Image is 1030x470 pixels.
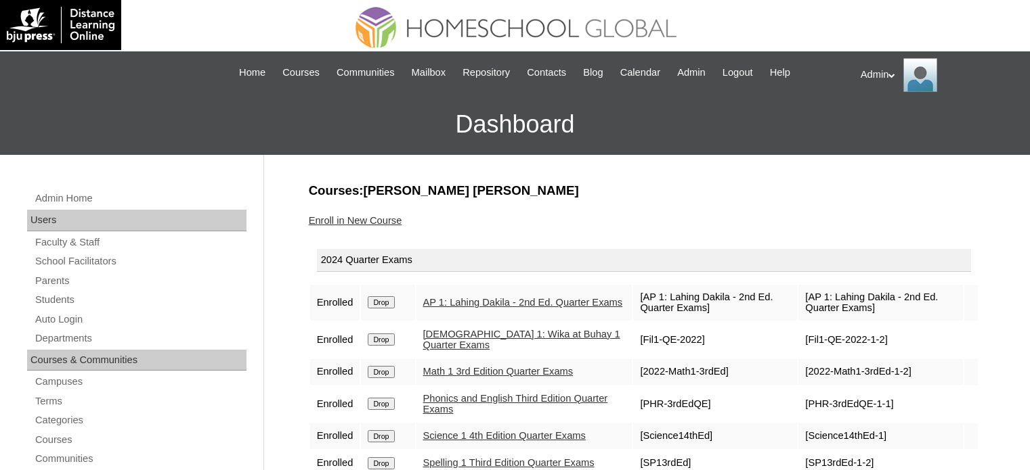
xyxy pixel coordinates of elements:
[7,7,114,43] img: logo-white.png
[423,393,608,415] a: Phonics and English Third Edition Quarter Exams
[309,182,979,199] h3: Courses:[PERSON_NAME] [PERSON_NAME]
[232,65,272,80] a: Home
[423,329,620,351] a: [DEMOGRAPHIC_DATA] 1: Wika at Buhay 1 Quarter Exams
[633,386,797,422] td: [PHR-3rdEdQE]
[34,431,246,448] a: Courses
[368,430,394,442] input: Drop
[633,322,797,358] td: [Fil1-QE-2022]
[27,210,246,231] div: Users
[423,366,574,377] a: Math 1 3rd Edition Quarter Exams
[276,65,326,80] a: Courses
[368,296,394,308] input: Drop
[310,423,360,449] td: Enrolled
[527,65,566,80] span: Contacts
[633,359,797,385] td: [2022-Math1-3rdEd]
[34,393,246,410] a: Terms
[310,359,360,385] td: Enrolled
[368,457,394,469] input: Drop
[27,350,246,371] div: Courses & Communities
[368,366,394,378] input: Drop
[310,285,360,321] td: Enrolled
[763,65,797,80] a: Help
[423,430,586,441] a: Science 1 4th Edition Quarter Exams
[798,386,962,422] td: [PHR-3rdEdQE-1-1]
[34,311,246,328] a: Auto Login
[317,249,971,272] div: 2024 Quarter Exams
[405,65,453,80] a: Mailbox
[583,65,603,80] span: Blog
[633,423,797,449] td: [Science14thEd]
[423,457,595,468] a: Spelling 1 Third Edition Quarter Exams
[798,423,962,449] td: [Science14thEd-1]
[677,65,706,80] span: Admin
[456,65,517,80] a: Repository
[716,65,760,80] a: Logout
[34,412,246,429] a: Categories
[310,386,360,422] td: Enrolled
[423,297,623,308] a: AP 1: Lahing Dakila - 2nd Ed. Quarter Exams
[633,285,797,321] td: [AP 1: Lahing Dakila - 2nd Ed. Quarter Exams]
[34,190,246,207] a: Admin Home
[309,215,402,226] a: Enroll in New Course
[576,65,609,80] a: Blog
[7,94,1023,155] h3: Dashboard
[861,58,1016,92] div: Admin
[798,322,962,358] td: [Fil1-QE-2022-1-2]
[463,65,510,80] span: Repository
[34,373,246,390] a: Campuses
[412,65,446,80] span: Mailbox
[798,359,962,385] td: [2022-Math1-3rdEd-1-2]
[368,398,394,410] input: Drop
[34,234,246,251] a: Faculty & Staff
[614,65,667,80] a: Calendar
[310,322,360,358] td: Enrolled
[34,450,246,467] a: Communities
[34,291,246,308] a: Students
[368,333,394,346] input: Drop
[34,330,246,347] a: Departments
[723,65,753,80] span: Logout
[239,65,265,80] span: Home
[770,65,790,80] span: Help
[34,253,246,270] a: School Facilitators
[620,65,660,80] span: Calendar
[903,58,937,92] img: Admin Homeschool Global
[670,65,712,80] a: Admin
[34,273,246,289] a: Parents
[520,65,573,80] a: Contacts
[282,65,320,80] span: Courses
[330,65,402,80] a: Communities
[798,285,962,321] td: [AP 1: Lahing Dakila - 2nd Ed. Quarter Exams]
[337,65,395,80] span: Communities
